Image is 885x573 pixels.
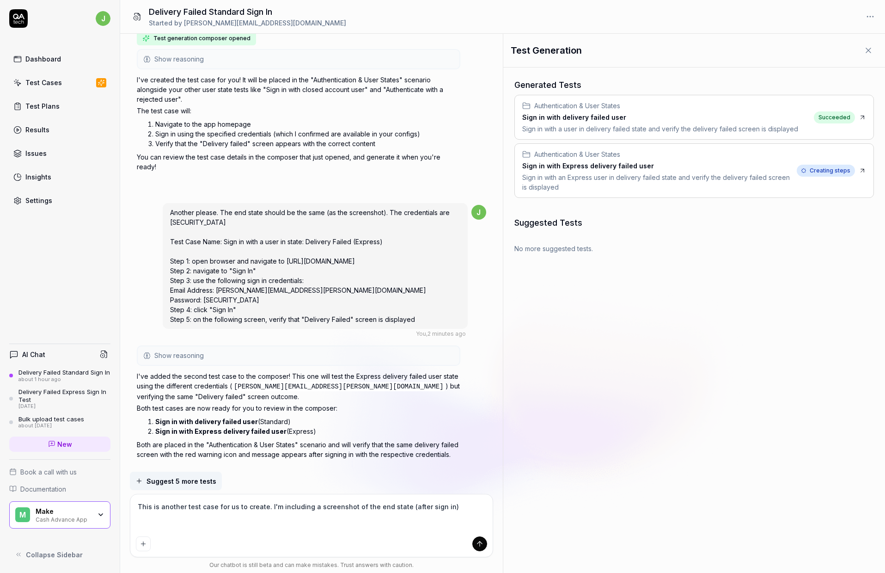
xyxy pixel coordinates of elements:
div: Cash Advance App [36,515,91,523]
span: Show reasoning [154,54,204,64]
li: Verify that the "Delivery failed" screen appears with the correct content [155,139,460,148]
span: You [416,330,426,337]
li: (Standard) [155,417,460,426]
p: I've created the test case for you! It will be placed in the "Authentication & User States" scena... [137,75,460,104]
h3: Sign in with delivery failed user [522,112,798,122]
div: , 2 minutes ago [416,330,466,338]
span: Show reasoning [154,351,204,360]
strong: Sign in with delivery failed user [155,418,258,425]
li: Navigate to the app homepage [155,119,460,129]
span: j [471,205,486,220]
a: New [9,437,110,452]
a: Test Cases [9,74,110,92]
div: Test Cases [25,78,62,87]
p: Both test cases are now ready for you to review in the composer: [137,403,460,413]
h3: Generated Tests [514,79,874,91]
button: Collapse Sidebar [9,545,110,564]
div: Delivery Failed Standard Sign In [18,369,110,376]
a: Delivery Failed Standard Sign Inabout 1 hour ago [9,369,110,382]
span: Succeeded [814,111,855,123]
div: [DATE] [18,403,110,410]
strong: Sign in with Express delivery failed user [155,427,287,435]
div: Sign in with an Express user in delivery failed state and verify the delivery failed screen is di... [522,173,793,192]
span: Another please. The end state should be the same (as the screenshot). The credentials are [SECURI... [170,209,450,323]
span: Test generation composer opened [153,34,250,43]
div: Our chatbot is still beta and can make mistakes. Trust answers with caution. [130,561,493,569]
div: Test Plans [25,101,60,111]
div: Delivery Failed Express Sign In Test [18,388,110,403]
div: Make [36,507,91,516]
span: M [15,507,30,522]
a: Delivery Failed Express Sign In Test[DATE] [9,388,110,409]
span: Authentication & User States [534,101,620,111]
button: j [96,9,110,28]
h1: Test Generation [511,43,582,57]
h1: Delivery Failed Standard Sign In [149,6,346,18]
a: Dashboard [9,50,110,68]
h3: Sign in with Express delivery failed user [522,161,793,171]
div: Started by [149,18,346,28]
a: Issues [9,144,110,162]
button: MMakeCash Advance App [9,501,110,529]
span: Collapse Sidebar [26,550,83,560]
span: New [57,439,72,449]
a: Authentication & User StatesSign in with delivery failed userSign in with a user in delivery fail... [514,95,874,140]
h4: AI Chat [22,350,45,359]
a: Book a call with us [9,467,110,477]
span: [PERSON_NAME][EMAIL_ADDRESS][DOMAIN_NAME] [184,19,346,27]
div: Settings [25,196,52,205]
span: Creating steps [797,165,855,177]
a: Insights [9,168,110,186]
li: Sign in using the specified credentials (which I confirmed are available in your configs) [155,129,460,139]
div: about 1 hour ago [18,376,110,383]
div: Sign in with a user in delivery failed state and verify the delivery failed screen is displayed [522,124,798,134]
textarea: This is another test case for us to create. I'm including a screenshot of the end state (after si... [136,500,487,533]
a: Results [9,121,110,139]
button: Test generation composer opened [137,31,256,45]
div: Insights [25,172,51,182]
span: Book a call with us [20,467,77,477]
button: Suggest 5 more tests [130,472,222,490]
div: Results [25,125,49,135]
p: Both are placed in the "Authentication & User States" scenario and will verify that the same deli... [137,440,460,459]
a: Test Plans [9,97,110,115]
div: Issues [25,148,47,158]
div: about [DATE] [18,423,84,429]
h3: Suggested Tests [514,216,874,229]
a: Bulk upload test casesabout [DATE] [9,415,110,429]
div: No more suggested tests. [514,244,874,253]
a: Documentation [9,484,110,494]
span: j [96,11,110,26]
span: Documentation [20,484,66,494]
button: Show reasoning [138,50,459,68]
p: You can review the test case details in the composer that just opened, and generate it when you'r... [137,152,460,172]
span: Authentication & User States [534,149,620,159]
p: I've added the second test case to the composer! This one will test the Express delivery failed u... [137,371,460,401]
a: Authentication & User StatesSign in with Express delivery failed userSign in with an Express user... [514,143,874,198]
button: Add attachment [136,536,151,551]
div: Dashboard [25,54,61,64]
li: (Express) [155,426,460,436]
div: Bulk upload test cases [18,415,84,423]
p: The test case will: [137,106,460,116]
code: [PERSON_NAME][EMAIL_ADDRESS][PERSON_NAME][DOMAIN_NAME] [232,382,446,391]
a: Settings [9,191,110,209]
button: Show reasoning [138,346,459,365]
span: Suggest 5 more tests [146,476,216,486]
